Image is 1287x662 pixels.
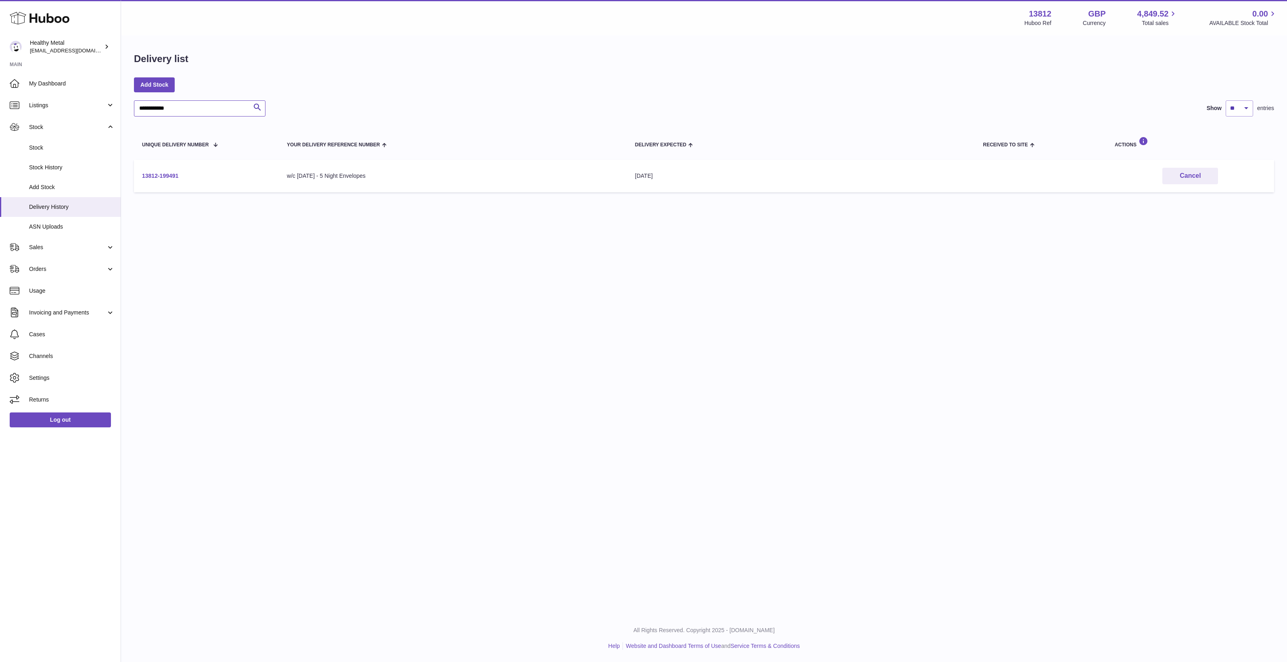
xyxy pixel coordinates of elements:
[287,142,380,148] span: Your Delivery Reference Number
[731,643,800,649] a: Service Terms & Conditions
[29,265,106,273] span: Orders
[29,331,115,338] span: Cases
[626,643,721,649] a: Website and Dashboard Terms of Use
[29,244,106,251] span: Sales
[29,396,115,404] span: Returns
[1137,8,1169,19] span: 4,849.52
[142,142,209,148] span: Unique Delivery Number
[30,39,102,54] div: Healthy Metal
[10,41,22,53] img: internalAdmin-13812@internal.huboo.com
[29,164,115,171] span: Stock History
[142,173,178,179] a: 13812-199491
[1209,8,1277,27] a: 0.00 AVAILABLE Stock Total
[29,144,115,152] span: Stock
[29,80,115,87] span: My Dashboard
[29,374,115,382] span: Settings
[608,643,620,649] a: Help
[29,352,115,360] span: Channels
[623,642,800,650] li: and
[635,142,686,148] span: Delivery Expected
[134,52,188,65] h1: Delivery list
[1209,19,1277,27] span: AVAILABLE Stock Total
[29,309,106,316] span: Invoicing and Payments
[287,172,619,180] div: w/c [DATE] - 5 Night Envelopes
[29,203,115,211] span: Delivery History
[134,77,175,92] a: Add Stock
[1083,19,1106,27] div: Currency
[1162,168,1218,184] button: Cancel
[30,47,119,54] span: [EMAIL_ADDRESS][DOMAIN_NAME]
[29,102,106,109] span: Listings
[1142,19,1178,27] span: Total sales
[29,183,115,191] span: Add Stock
[1207,104,1222,112] label: Show
[1252,8,1268,19] span: 0.00
[983,142,1028,148] span: Received to Site
[1115,137,1266,148] div: Actions
[127,627,1281,634] p: All Rights Reserved. Copyright 2025 - [DOMAIN_NAME]
[1257,104,1274,112] span: entries
[10,412,111,427] a: Log out
[1029,8,1051,19] strong: 13812
[1024,19,1051,27] div: Huboo Ref
[29,287,115,295] span: Usage
[29,123,106,131] span: Stock
[1137,8,1178,27] a: 4,849.52 Total sales
[1088,8,1105,19] strong: GBP
[635,172,967,180] div: [DATE]
[29,223,115,231] span: ASN Uploads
